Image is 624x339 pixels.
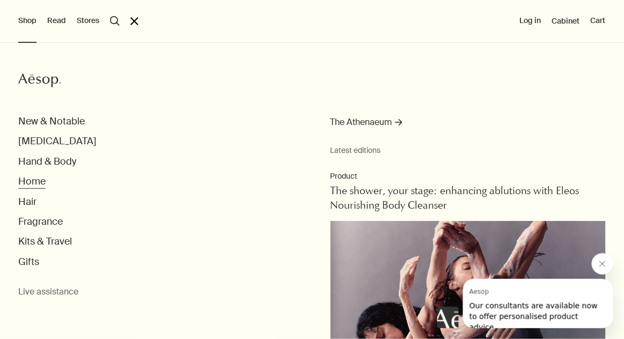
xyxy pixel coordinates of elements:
[463,279,613,328] iframe: Mensaje de Aesop
[331,186,579,211] span: The shower, your stage: enhancing ablutions with Eleos Nourishing Body Cleanser
[331,115,392,129] span: The Athenaeum
[130,17,138,25] button: Close the Menu
[592,253,613,275] iframe: Cerrar mensaje de Aesop
[331,145,606,155] small: Latest editions
[331,115,402,135] a: The Athenaeum
[18,286,78,298] button: Live assistance
[6,23,135,53] span: Our consultants are available now to offer personalised product advice.
[437,253,613,328] div: Aesop dice “Our consultants are available now to offer personalised product advice.”. Abra la ven...
[16,70,64,94] a: Aesop
[18,216,63,228] button: Fragrance
[18,235,72,248] button: Kits & Travel
[18,72,61,89] svg: Aesop
[18,16,36,26] button: Shop
[18,156,76,168] button: Hand & Body
[18,256,39,268] button: Gifts
[437,307,459,328] iframe: sin contenido
[552,16,580,26] a: Cabinet
[18,196,36,208] button: Hair
[18,175,46,188] button: Home
[47,16,66,26] button: Read
[77,16,99,26] button: Stores
[591,16,606,26] button: Cart
[520,16,541,26] button: Log in
[110,16,120,26] button: Open search
[331,171,606,182] p: Product
[18,115,85,128] button: New & Notable
[18,135,97,148] button: [MEDICAL_DATA]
